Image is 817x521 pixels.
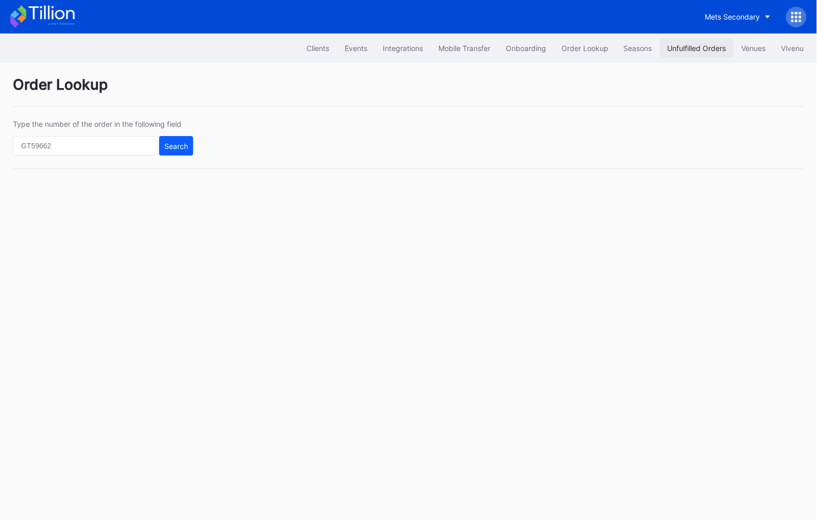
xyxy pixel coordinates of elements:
[307,44,329,53] div: Clients
[506,44,546,53] div: Onboarding
[616,39,660,58] button: Seasons
[337,39,375,58] button: Events
[375,39,431,58] button: Integrations
[742,44,766,53] div: Venues
[159,136,193,156] button: Search
[668,44,726,53] div: Unfulfilled Orders
[624,44,652,53] div: Seasons
[498,39,554,58] button: Onboarding
[438,44,490,53] div: Mobile Transfer
[13,120,193,128] div: Type the number of the order in the following field
[554,39,616,58] button: Order Lookup
[431,39,498,58] button: Mobile Transfer
[734,39,774,58] button: Venues
[13,136,157,156] input: GT59662
[697,7,778,26] button: Mets Secondary
[13,76,804,107] div: Order Lookup
[164,142,188,150] div: Search
[774,39,812,58] button: Vivenu
[299,39,337,58] button: Clients
[561,44,608,53] div: Order Lookup
[705,12,760,21] div: Mets Secondary
[781,44,804,53] div: Vivenu
[660,39,734,58] button: Unfulfilled Orders
[383,44,423,53] div: Integrations
[345,44,367,53] div: Events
